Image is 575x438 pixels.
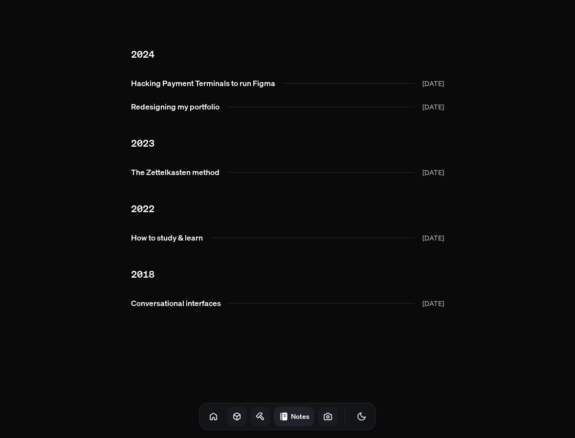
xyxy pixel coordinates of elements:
a: Hacking Payment Terminals to run Figma[DATE] [123,73,452,93]
a: Notes [274,407,314,426]
span: [DATE] [422,78,444,88]
button: Toggle Theme [352,407,372,426]
a: The Zettelkasten method[DATE] [123,162,452,182]
a: How to study & learn[DATE] [123,228,452,247]
span: [DATE] [422,167,444,177]
a: Redesigning my portfolio[DATE] [123,97,452,116]
h1: Notes [291,412,310,421]
span: [DATE] [422,233,444,243]
span: [DATE] [422,102,444,112]
h2: 2024 [131,47,444,62]
h2: 2023 [131,136,444,151]
h2: 2022 [131,201,444,216]
span: [DATE] [422,298,444,308]
h2: 2018 [131,267,444,282]
a: Conversational interfaces[DATE] [123,293,452,313]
